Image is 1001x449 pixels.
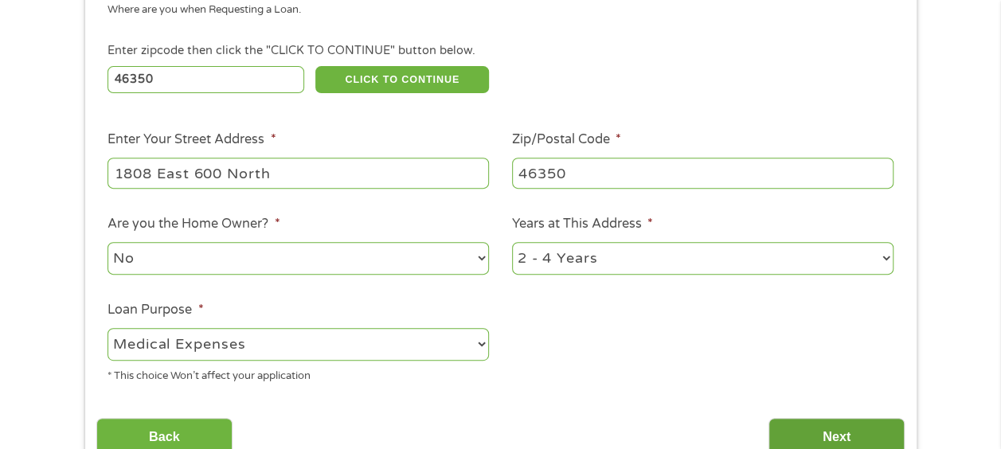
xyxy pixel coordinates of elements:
[108,302,203,318] label: Loan Purpose
[108,2,882,18] div: Where are you when Requesting a Loan.
[315,66,489,93] button: CLICK TO CONTINUE
[512,216,653,232] label: Years at This Address
[108,66,304,93] input: Enter Zipcode (e.g 01510)
[512,131,621,148] label: Zip/Postal Code
[108,131,276,148] label: Enter Your Street Address
[108,158,489,188] input: 1 Main Street
[108,42,893,60] div: Enter zipcode then click the "CLICK TO CONTINUE" button below.
[108,216,280,232] label: Are you the Home Owner?
[108,363,489,385] div: * This choice Won’t affect your application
